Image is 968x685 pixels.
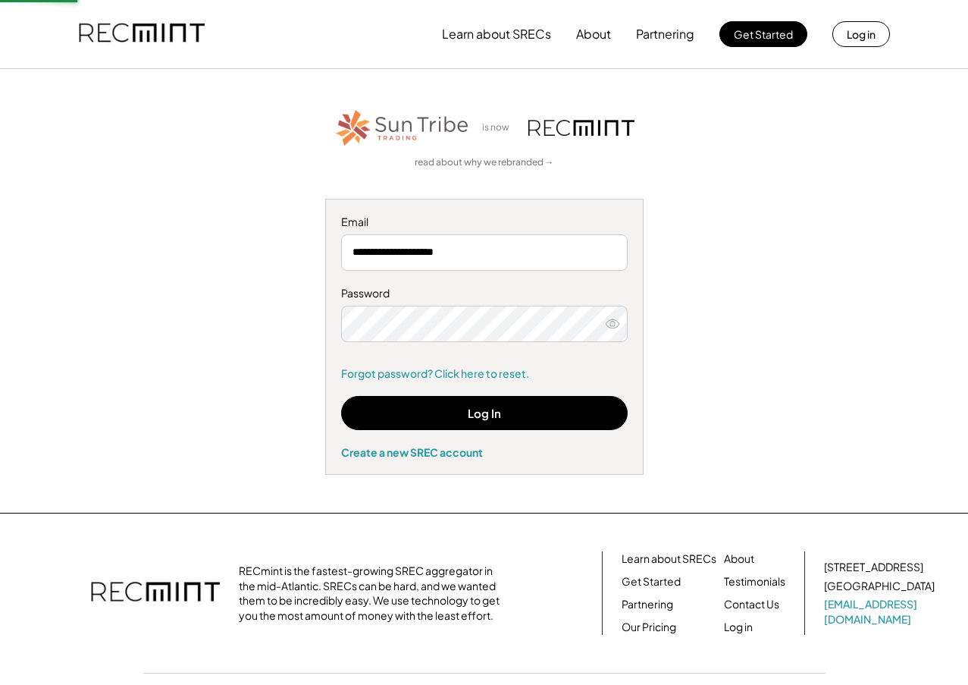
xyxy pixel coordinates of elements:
button: Get Started [719,21,807,47]
button: Log In [341,396,628,430]
img: recmint-logotype%403x.png [91,567,220,620]
a: Our Pricing [622,620,676,635]
a: Partnering [622,597,673,612]
div: Password [341,286,628,301]
a: Contact Us [724,597,779,612]
a: [EMAIL_ADDRESS][DOMAIN_NAME] [824,597,938,627]
div: Email [341,215,628,230]
a: Log in [724,620,753,635]
a: About [724,551,754,567]
div: is now [478,121,521,134]
div: [GEOGRAPHIC_DATA] [824,579,935,594]
button: About [576,19,611,49]
img: recmint-logotype%403x.png [528,120,634,136]
a: Testimonials [724,574,785,589]
img: recmint-logotype%403x.png [79,8,205,60]
a: Get Started [622,574,681,589]
a: Learn about SRECs [622,551,716,567]
div: [STREET_ADDRESS] [824,560,923,575]
div: Create a new SREC account [341,445,628,459]
button: Partnering [636,19,694,49]
button: Log in [832,21,890,47]
img: STT_Horizontal_Logo%2B-%2BColor.png [334,107,471,149]
a: Forgot password? Click here to reset. [341,366,628,382]
a: read about why we rebranded → [415,156,554,169]
div: RECmint is the fastest-growing SREC aggregator in the mid-Atlantic. SRECs can be hard, and we wan... [239,564,508,623]
button: Learn about SRECs [442,19,551,49]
